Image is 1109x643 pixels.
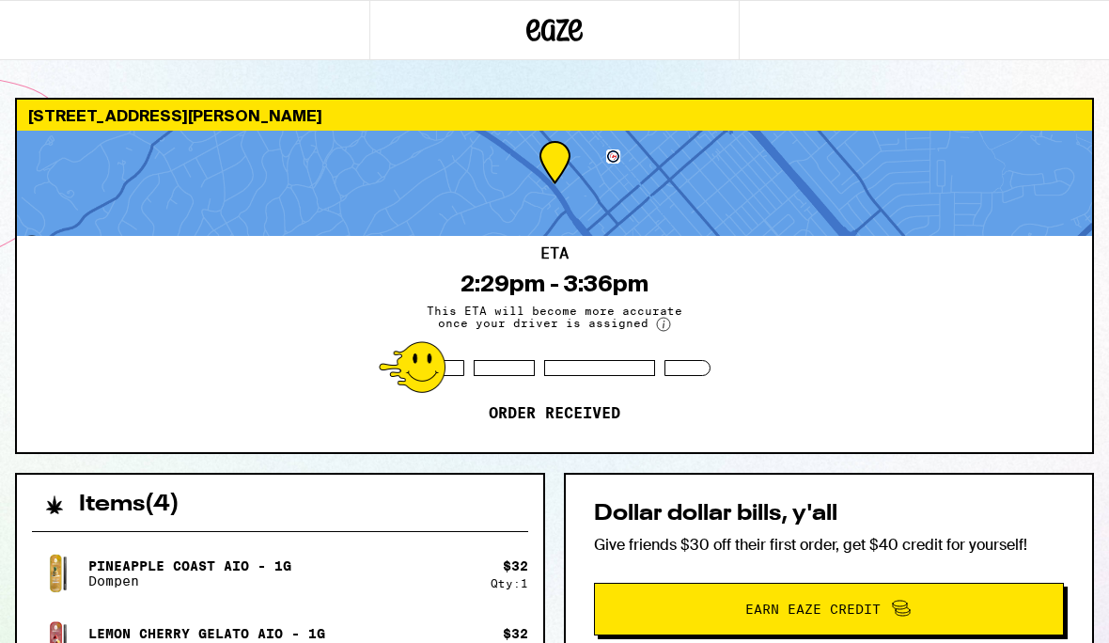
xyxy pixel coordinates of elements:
div: Qty: 1 [491,577,528,589]
p: Give friends $30 off their first order, get $40 credit for yourself! [594,535,1064,555]
p: Lemon Cherry Gelato AIO - 1g [88,626,325,641]
div: $ 32 [503,558,528,573]
span: Earn Eaze Credit [745,603,881,616]
p: Dompen [88,573,291,588]
button: Earn Eaze Credit [594,583,1064,635]
span: This ETA will become more accurate once your driver is assigned [414,305,695,332]
h2: ETA [540,246,569,261]
img: Pineapple Coast AIO - 1g [32,547,85,600]
h2: Items ( 4 ) [79,494,180,516]
h2: Dollar dollar bills, y'all [594,503,1064,525]
p: Pineapple Coast AIO - 1g [88,558,291,573]
div: [STREET_ADDRESS][PERSON_NAME] [17,100,1092,131]
div: $ 32 [503,626,528,641]
p: Order received [489,404,620,423]
div: 2:29pm - 3:36pm [461,271,648,297]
